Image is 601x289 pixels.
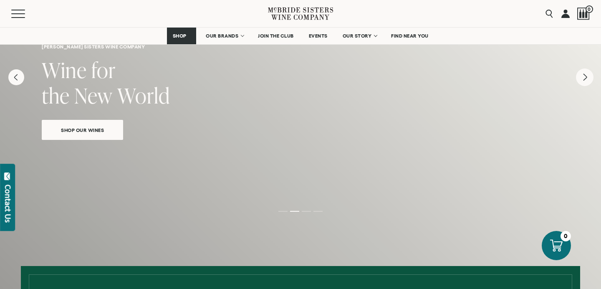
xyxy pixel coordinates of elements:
[258,33,294,39] span: JOIN THE CLUB
[200,28,248,44] a: OUR BRANDS
[8,69,24,85] button: Previous
[309,33,328,39] span: EVENTS
[561,231,571,241] div: 0
[206,33,238,39] span: OUR BRANDS
[74,81,113,110] span: New
[576,68,593,86] button: Next
[167,28,196,44] a: SHOP
[391,33,429,39] span: FIND NEAR YOU
[343,33,372,39] span: OUR STORY
[4,185,12,223] div: Contact Us
[172,33,187,39] span: SHOP
[117,81,170,110] span: World
[313,211,323,212] li: Page dot 4
[290,211,299,212] li: Page dot 2
[337,28,382,44] a: OUR STORY
[42,56,87,84] span: Wine
[302,211,311,212] li: Page dot 3
[11,10,41,18] button: Mobile Menu Trigger
[586,5,593,13] span: 0
[42,44,559,49] h6: [PERSON_NAME] sisters wine company
[253,28,299,44] a: JOIN THE CLUB
[46,125,119,135] span: Shop Our Wines
[278,211,288,212] li: Page dot 1
[303,28,333,44] a: EVENTS
[42,81,70,110] span: the
[42,120,123,140] a: Shop Our Wines
[91,56,116,84] span: for
[386,28,434,44] a: FIND NEAR YOU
